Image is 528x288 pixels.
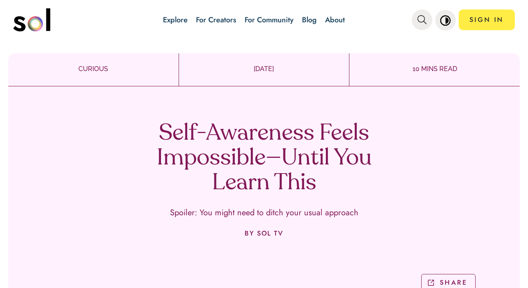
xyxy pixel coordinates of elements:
[13,8,50,31] img: logo
[196,14,236,25] a: For Creators
[179,64,349,74] p: [DATE]
[302,14,317,25] a: Blog
[13,5,515,34] nav: main navigation
[163,14,188,25] a: Explore
[245,230,283,237] p: BY SOL TV
[440,278,467,287] p: SHARE
[325,14,345,25] a: About
[170,208,358,217] p: Spoiler: You might need to ditch your usual approach
[142,121,386,196] h1: Self-Awareness Feels Impossible—Until You Learn This
[349,64,520,74] p: 10 MINS READ
[459,10,515,30] a: SIGN IN
[245,14,294,25] a: For Community
[8,64,179,74] p: CURIOUS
